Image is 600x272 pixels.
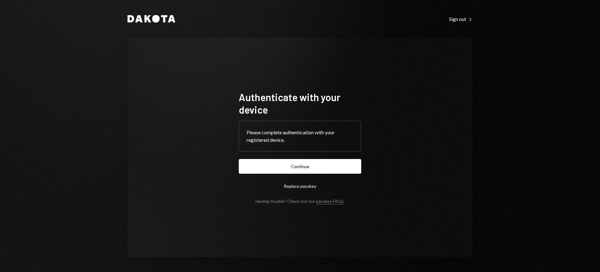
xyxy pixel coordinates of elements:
[247,129,353,144] div: Please complete authentication with your registered device.
[239,179,361,193] button: Replace passkey
[256,198,345,204] div: Having trouble? Check out our .
[449,16,472,22] div: Sign out
[239,159,361,174] button: Continue
[316,198,344,204] a: passkey FAQs
[449,15,472,22] a: Sign out
[239,91,361,116] h1: Authenticate with your device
